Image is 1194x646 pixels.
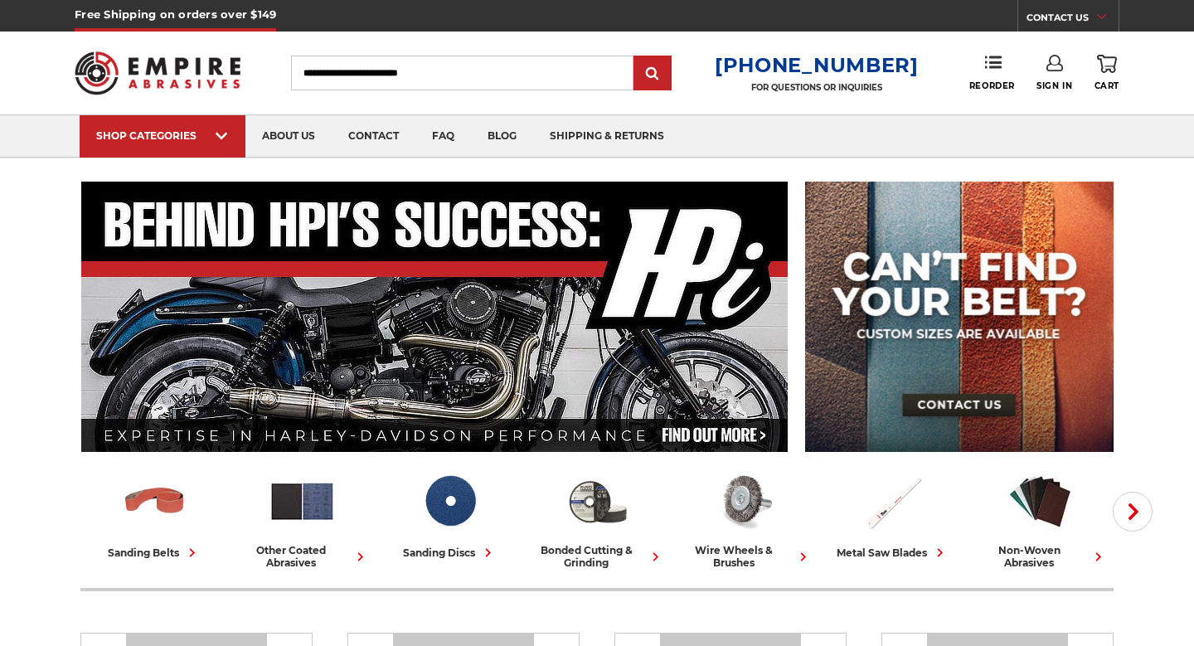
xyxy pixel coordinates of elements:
div: bonded cutting & grinding [530,544,664,569]
button: Next [1113,492,1153,532]
div: other coated abrasives [235,544,369,569]
p: FOR QUESTIONS OR INQUIRIES [715,82,919,93]
div: SHOP CATEGORIES [96,129,229,142]
input: Submit [636,57,669,90]
div: metal saw blades [837,544,949,561]
a: non-woven abrasives [973,467,1107,569]
a: sanding belts [87,467,221,561]
a: bonded cutting & grinding [530,467,664,569]
a: CONTACT US [1027,8,1119,32]
img: Bonded Cutting & Grinding [563,467,632,536]
a: Cart [1094,55,1119,91]
a: about us [245,115,332,158]
a: metal saw blades [825,467,959,561]
img: Empire Abrasives [75,41,240,105]
img: Other Coated Abrasives [268,467,337,536]
a: [PHONE_NUMBER] [715,53,919,77]
a: Reorder [969,55,1015,90]
span: Reorder [969,80,1015,91]
span: Sign In [1036,80,1072,91]
a: sanding discs [382,467,517,561]
span: Cart [1094,80,1119,91]
img: Sanding Belts [120,467,189,536]
div: sanding belts [108,544,201,561]
div: wire wheels & brushes [677,544,812,569]
img: Non-woven Abrasives [1006,467,1075,536]
img: Wire Wheels & Brushes [711,467,779,536]
div: sanding discs [403,544,497,561]
img: promo banner for custom belts. [805,182,1114,452]
img: Sanding Discs [415,467,484,536]
a: blog [471,115,533,158]
a: contact [332,115,415,158]
a: faq [415,115,471,158]
a: wire wheels & brushes [677,467,812,569]
img: Metal Saw Blades [858,467,927,536]
img: Banner for an interview featuring Horsepower Inc who makes Harley performance upgrades featured o... [81,182,789,452]
a: other coated abrasives [235,467,369,569]
div: non-woven abrasives [973,544,1107,569]
a: shipping & returns [533,115,681,158]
